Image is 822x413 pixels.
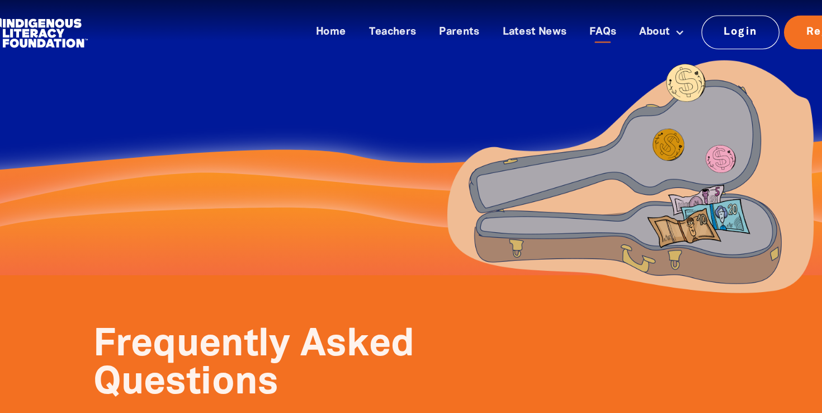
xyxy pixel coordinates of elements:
a: Home [297,19,337,37]
a: Parents [405,19,453,37]
a: About [580,19,632,37]
a: Teachers [343,19,398,37]
p: Here you will find answers to common questions to help make your busking experience the best it c... [109,362,554,388]
span: Frequently Asked Questions [109,287,390,351]
a: Login [641,13,710,43]
a: Latest News [460,19,530,37]
a: FAQs [536,19,573,37]
a: Register [713,13,798,43]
